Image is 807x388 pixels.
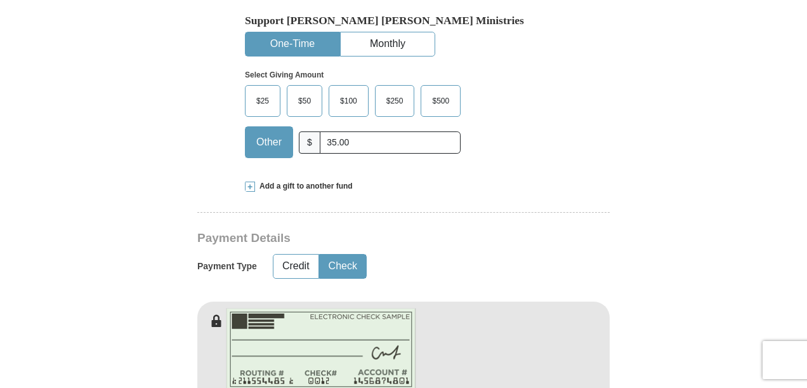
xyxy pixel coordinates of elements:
button: Monthly [341,32,435,56]
button: Credit [273,255,318,278]
span: $25 [250,91,275,110]
span: Add a gift to another fund [255,181,353,192]
span: Other [250,133,288,152]
span: $250 [380,91,410,110]
h5: Payment Type [197,261,257,272]
span: $50 [292,91,317,110]
button: One-Time [246,32,339,56]
strong: Select Giving Amount [245,70,324,79]
input: Other Amount [320,131,461,154]
span: $ [299,131,320,154]
h3: Payment Details [197,231,521,246]
h5: Support [PERSON_NAME] [PERSON_NAME] Ministries [245,14,562,27]
button: Check [320,255,366,278]
span: $100 [334,91,364,110]
span: $500 [426,91,456,110]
